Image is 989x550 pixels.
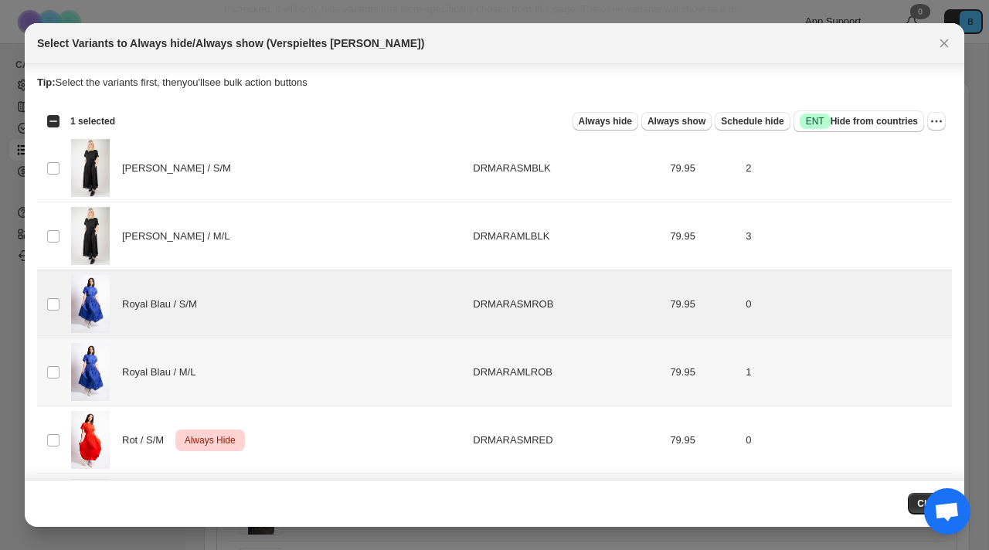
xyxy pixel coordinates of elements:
[741,134,952,202] td: 2
[122,229,238,244] span: [PERSON_NAME] / M/L
[71,207,110,265] img: DRMARABLK2.jpg
[933,32,955,54] button: Close
[122,161,240,176] span: [PERSON_NAME] / S/M
[579,115,632,127] span: Always hide
[800,114,918,129] span: Hide from countries
[665,270,741,338] td: 79.95
[122,433,172,448] span: Rot / S/M
[741,406,952,474] td: 0
[641,112,712,131] button: Always show
[715,112,790,131] button: Schedule hide
[122,297,206,312] span: Royal Blau / S/M
[924,488,970,535] div: Chat abierto
[908,493,952,514] button: Close
[71,343,110,401] img: DressMaraBlue7.jpg
[721,115,783,127] span: Schedule hide
[468,474,665,542] td: DRMARAMLRED
[741,202,952,270] td: 3
[71,139,110,197] img: DRMARABLK2.jpg
[927,112,946,131] button: More actions
[468,202,665,270] td: DRMARAMLBLK
[70,115,115,127] span: 1 selected
[794,110,924,132] button: SuccessENTHide from countries
[71,275,110,333] img: DressMaraBlue7.jpg
[647,115,705,127] span: Always show
[37,36,424,51] h2: Select Variants to Always hide/Always show (Verspieltes [PERSON_NAME])
[468,134,665,202] td: DRMARASMBLK
[71,411,110,469] img: DressMaraRed2.jpg
[468,406,665,474] td: DRMARASMRED
[665,406,741,474] td: 79.95
[665,134,741,202] td: 79.95
[741,474,952,542] td: 1
[665,202,741,270] td: 79.95
[665,474,741,542] td: 79.95
[468,338,665,406] td: DRMARAMLROB
[573,112,638,131] button: Always hide
[917,497,943,510] span: Close
[741,270,952,338] td: 0
[741,338,952,406] td: 1
[37,76,56,88] strong: Tip:
[122,365,204,380] span: Royal Blau / M/L
[37,75,952,90] p: Select the variants first, then you'll see bulk action buttons
[806,115,824,127] span: ENT
[182,431,239,450] span: Always Hide
[665,338,741,406] td: 79.95
[468,270,665,338] td: DRMARASMROB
